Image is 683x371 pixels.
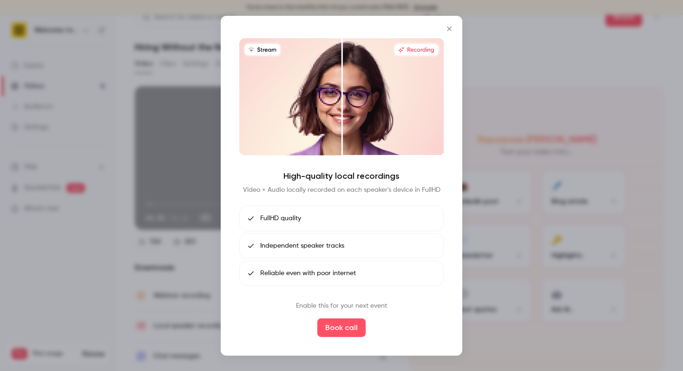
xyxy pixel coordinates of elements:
[296,301,387,311] p: Enable this for your next event
[260,214,301,223] span: FullHD quality
[260,241,344,251] span: Independent speaker tracks
[243,185,440,195] p: Video + Audio locally recorded on each speaker's device in FullHD
[317,318,366,337] button: Book call
[260,269,356,278] span: Reliable even with poor internet
[283,170,400,182] h4: High-quality local recordings
[440,19,459,38] button: Close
